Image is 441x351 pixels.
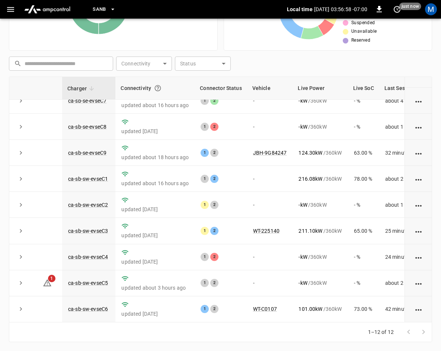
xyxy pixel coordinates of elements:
button: Connection between the charger and our software. [151,81,164,95]
div: 2 [210,123,218,131]
button: expand row [15,147,26,158]
a: 1 [43,280,52,286]
td: - % [348,192,379,218]
div: action cell options [414,201,423,209]
p: - kW [298,279,307,287]
div: Connectivity [121,81,189,95]
td: 73.00 % [348,296,379,322]
div: action cell options [414,253,423,261]
p: updated [DATE] [121,232,189,239]
span: Reserved [351,37,370,44]
div: 2 [210,149,218,157]
div: action cell options [414,305,423,313]
p: updated about 3 hours ago [121,284,189,292]
button: expand row [15,225,26,236]
div: / 360 kW [298,149,342,157]
th: Connector Status [195,77,247,100]
div: 1 [201,97,209,105]
div: / 360 kW [298,201,342,209]
div: / 360 kW [298,175,342,183]
div: 1 [201,201,209,209]
th: Last Session [379,77,435,100]
span: Unavailable [351,28,377,35]
p: updated about 16 hours ago [121,102,189,109]
button: expand row [15,251,26,263]
td: 78.00 % [348,166,379,192]
div: 1 [201,279,209,287]
p: updated [DATE] [121,206,189,213]
span: Charger [67,84,96,93]
button: expand row [15,303,26,315]
div: action cell options [414,227,423,235]
a: WT-225140 [253,228,279,234]
button: set refresh interval [391,3,403,15]
div: action cell options [414,71,423,78]
div: profile-icon [425,3,437,15]
td: about 1 hour ago [379,192,435,218]
button: expand row [15,95,26,106]
div: 2 [210,201,218,209]
p: updated [DATE] [121,258,189,265]
p: - kW [298,123,307,131]
a: ca-sb-sw-evseC5 [68,280,108,286]
td: 63.00 % [348,140,379,166]
td: about 4 hours ago [379,88,435,114]
div: 1 [201,175,209,183]
p: 101.00 kW [298,305,322,313]
p: 124.30 kW [298,149,322,157]
th: Vehicle [247,77,293,100]
p: updated about 16 hours ago [121,180,189,187]
div: 2 [210,305,218,313]
a: ca-sb-se-evseC8 [68,124,106,130]
a: WT-C0107 [253,306,277,312]
button: expand row [15,199,26,210]
a: ca-sb-se-evseC9 [68,150,106,156]
p: - kW [298,253,307,261]
div: action cell options [414,279,423,287]
a: JBH-9G84247 [253,150,287,156]
div: action cell options [414,149,423,157]
div: 2 [210,253,218,261]
span: Suspended [351,19,375,27]
span: 1 [48,275,55,282]
td: - [247,244,293,270]
p: - kW [298,201,307,209]
img: ampcontrol.io logo [21,2,73,16]
div: 1 [201,123,209,131]
div: 1 [201,149,209,157]
a: ca-sb-sw-evseC1 [68,176,108,182]
td: 65.00 % [348,218,379,244]
button: expand row [15,121,26,132]
td: - % [348,114,379,140]
button: SanB [90,2,119,17]
th: Live SoC [348,77,379,100]
span: just now [399,3,421,10]
div: / 360 kW [298,305,342,313]
div: action cell options [414,123,423,131]
div: 2 [210,279,218,287]
div: / 360 kW [298,123,342,131]
th: Live Power [293,77,348,100]
div: 2 [210,97,218,105]
td: - [247,88,293,114]
td: - % [348,244,379,270]
p: [DATE] 03:56:58 -07:00 [314,6,367,13]
div: / 360 kW [298,97,342,104]
div: / 360 kW [298,227,342,235]
a: ca-sb-sw-evseC6 [68,306,108,312]
div: 2 [210,175,218,183]
td: - [247,192,293,218]
button: expand row [15,173,26,184]
td: - [247,270,293,296]
p: updated [DATE] [121,310,189,318]
td: - % [348,88,379,114]
p: updated [DATE] [121,128,189,135]
p: Local time [287,6,313,13]
div: / 360 kW [298,279,342,287]
p: updated about 18 hours ago [121,154,189,161]
td: about 2 hours ago [379,166,435,192]
td: 42 minutes ago [379,296,435,322]
td: 25 minutes ago [379,218,435,244]
div: 2 [210,227,218,235]
a: ca-sb-sw-evseC3 [68,228,108,234]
